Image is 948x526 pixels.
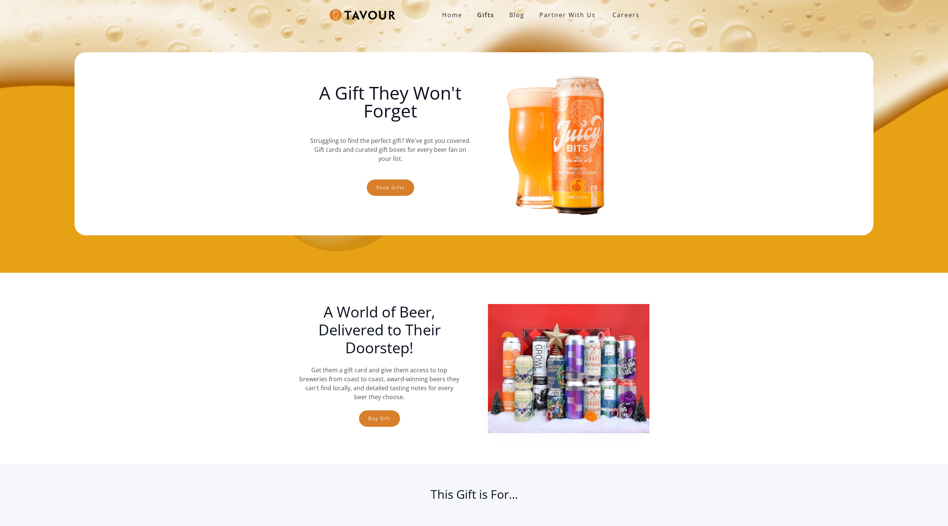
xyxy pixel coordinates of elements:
[299,303,460,357] h1: A World of Beer, Delivered to Their Doorstep!
[603,4,645,25] a: Careers
[435,7,470,22] a: Home
[470,7,502,22] a: Gifts
[359,410,400,427] a: Buy Gift
[310,84,471,120] h1: A Gift They Won't Forget
[367,179,414,196] a: Shop gifts
[299,487,649,509] h2: This Gift is For...
[532,7,603,22] a: partner with us
[612,7,640,22] strong: Careers
[299,366,460,401] p: Get them a gift card and give them access to top breweries from coast to coast, award-winning bee...
[442,11,462,19] strong: Home
[310,129,471,170] p: Struggling to find the perfect gift? We've got you covered. Gift cards and curated gift boxes for...
[502,7,532,22] a: Blog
